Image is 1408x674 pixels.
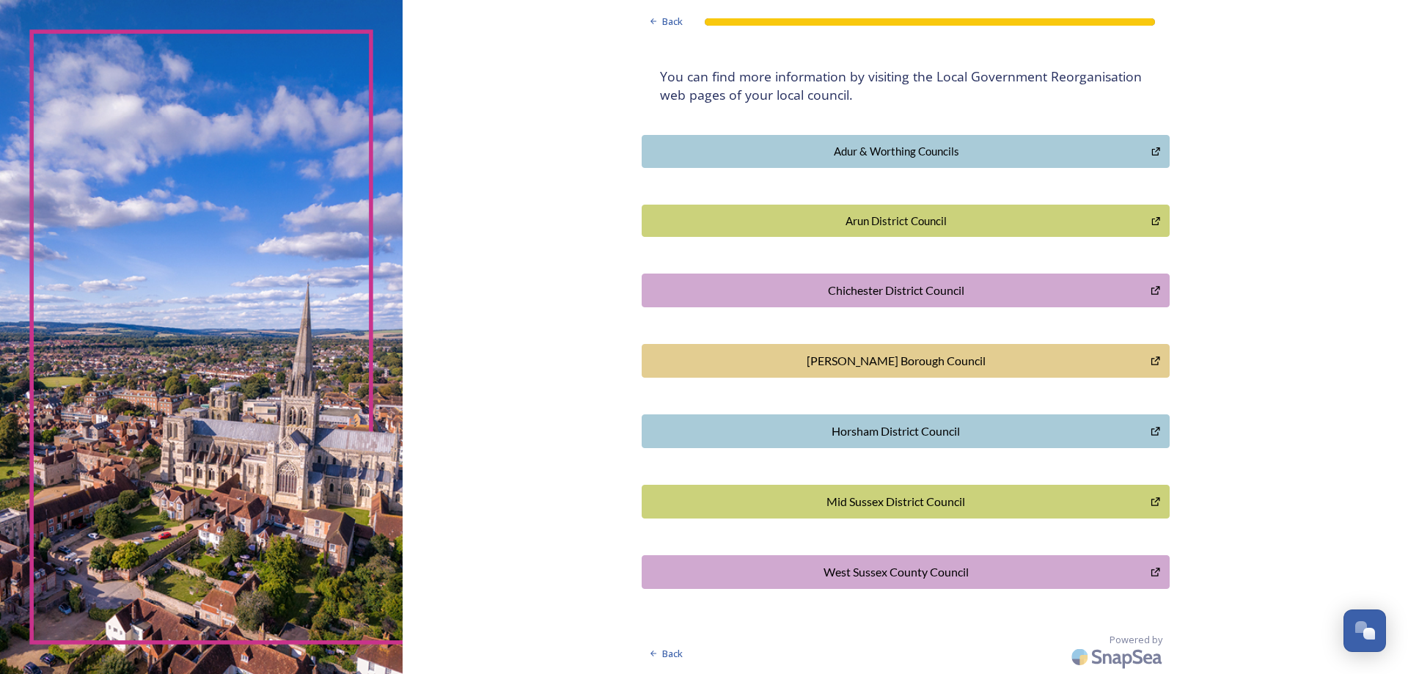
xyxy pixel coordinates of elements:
img: SnapSea Logo [1067,640,1170,674]
button: West Sussex County Council [642,555,1170,589]
button: Mid Sussex District Council [642,485,1170,519]
button: Chichester District Council [642,274,1170,307]
span: Back [662,647,683,661]
div: [PERSON_NAME] Borough Council [650,352,1143,370]
button: Arun District Council [642,205,1170,238]
button: Horsham District Council [642,414,1170,448]
h4: You can find more information by visiting the Local Government Reorganisation web pages of your l... [660,67,1151,104]
div: Arun District Council [650,213,1144,230]
div: Adur & Worthing Councils [650,143,1144,160]
div: Horsham District Council [650,422,1143,440]
span: Powered by [1110,633,1162,647]
button: Open Chat [1343,609,1386,652]
button: Crawley Borough Council [642,344,1170,378]
button: Adur & Worthing Councils [642,135,1170,168]
span: Back [662,15,683,29]
div: Mid Sussex District Council [650,493,1143,510]
div: West Sussex County Council [650,563,1143,581]
div: Chichester District Council [650,282,1143,299]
